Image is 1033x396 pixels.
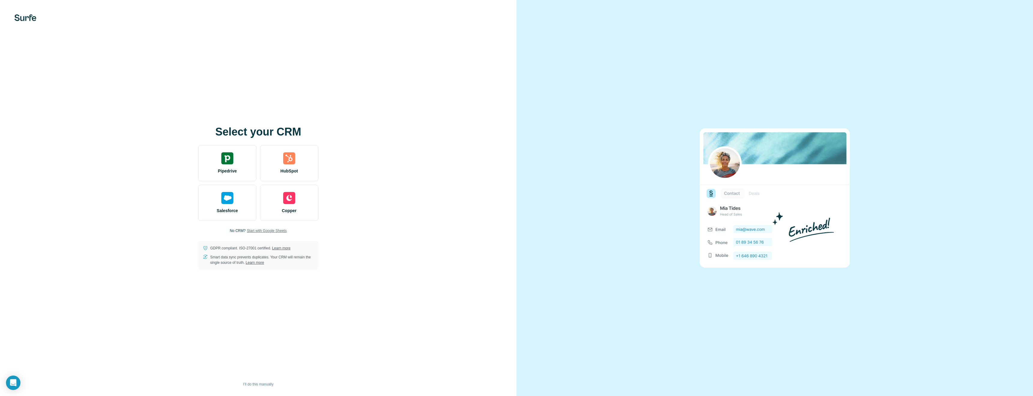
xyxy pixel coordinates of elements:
img: salesforce's logo [221,192,233,204]
div: Open Intercom Messenger [6,376,20,390]
a: Learn more [246,260,264,265]
button: I’ll do this manually [239,380,277,389]
span: I’ll do this manually [243,382,273,387]
h1: Select your CRM [198,126,318,138]
a: Learn more [272,246,290,250]
img: Surfe's logo [14,14,36,21]
p: GDPR compliant. ISO-27001 certified. [210,245,290,251]
img: copper's logo [283,192,295,204]
span: HubSpot [280,168,298,174]
img: pipedrive's logo [221,152,233,164]
p: No CRM? [230,228,246,233]
img: none image [700,128,850,267]
button: Start with Google Sheets [247,228,287,233]
p: Smart data sync prevents duplicates. Your CRM will remain the single source of truth. [210,254,314,265]
img: hubspot's logo [283,152,295,164]
span: Pipedrive [218,168,237,174]
span: Salesforce [217,208,238,214]
span: Copper [282,208,297,214]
